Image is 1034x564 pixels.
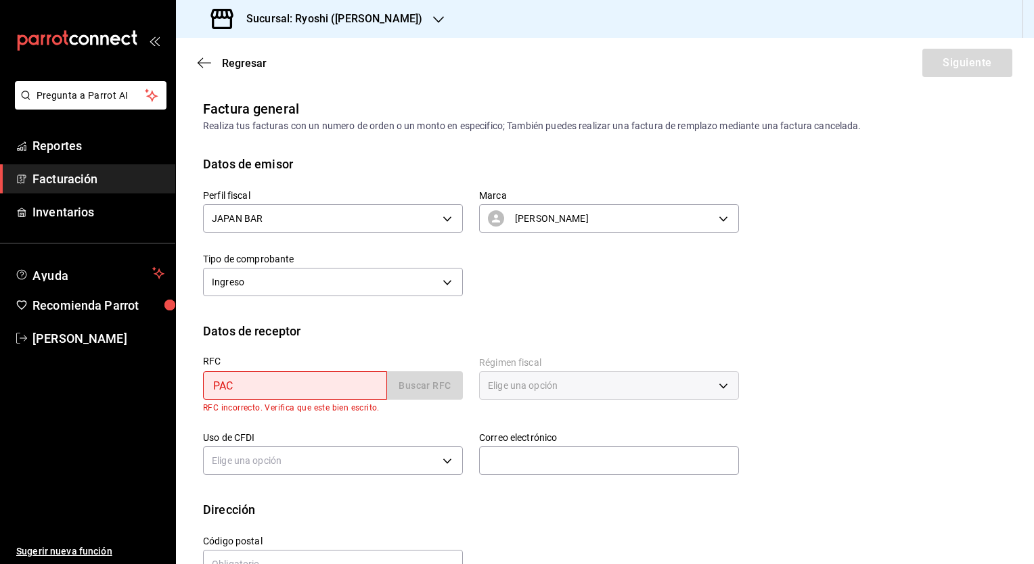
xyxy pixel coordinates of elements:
[32,203,164,221] span: Inventarios
[479,191,739,200] label: Marca
[149,35,160,46] button: open_drawer_menu
[515,212,589,225] span: [PERSON_NAME]
[198,57,267,70] button: Regresar
[203,204,463,233] div: JAPAN BAR
[203,99,299,119] div: Factura general
[479,358,739,367] label: Régimen fiscal
[203,322,300,340] div: Datos de receptor
[9,98,166,112] a: Pregunta a Parrot AI
[32,265,147,281] span: Ayuda
[203,446,463,475] div: Elige una opción
[203,536,463,545] label: Código postal
[479,432,739,442] label: Correo electrónico
[203,356,463,366] label: RFC
[32,296,164,314] span: Recomienda Parrot
[16,544,164,559] span: Sugerir nueva función
[203,191,463,200] label: Perfil fiscal
[15,81,166,110] button: Pregunta a Parrot AI
[203,119,1007,133] div: Realiza tus facturas con un numero de orden o un monto en especifico; También puedes realizar una...
[32,137,164,155] span: Reportes
[32,170,164,188] span: Facturación
[203,402,463,415] p: RFC incorrecto. Verifica que este bien escrito.
[203,254,463,264] label: Tipo de comprobante
[37,89,145,103] span: Pregunta a Parrot AI
[479,371,739,400] div: Elige una opción
[32,329,164,348] span: [PERSON_NAME]
[203,432,463,442] label: Uso de CFDI
[235,11,422,27] h3: Sucursal: Ryoshi ([PERSON_NAME])
[222,57,267,70] span: Regresar
[212,275,244,289] span: Ingreso
[203,500,255,519] div: Dirección
[203,155,293,173] div: Datos de emisor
